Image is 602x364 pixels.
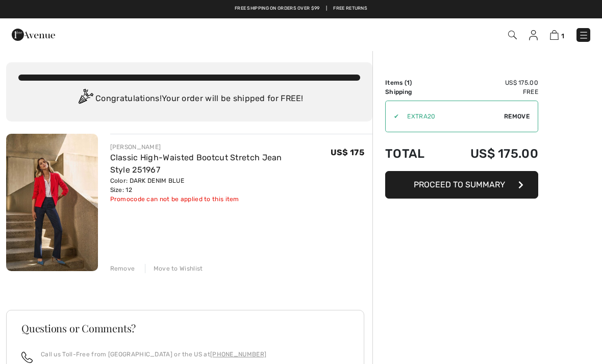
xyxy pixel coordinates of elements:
[441,87,538,96] td: Free
[75,89,95,109] img: Congratulation2.svg
[561,32,564,40] span: 1
[407,79,410,86] span: 1
[326,5,327,12] span: |
[21,352,33,363] img: call
[504,112,530,121] span: Remove
[441,78,538,87] td: US$ 175.00
[210,351,266,358] a: [PHONE_NUMBER]
[21,323,349,333] h3: Questions or Comments?
[110,264,135,273] div: Remove
[399,101,504,132] input: Promo code
[110,195,331,204] div: Promocode can not be applied to this item
[550,30,559,40] img: Shopping Bag
[579,30,589,40] img: Menu
[550,29,564,41] a: 1
[508,31,517,39] img: Search
[18,89,360,109] div: Congratulations! Your order will be shipped for FREE!
[41,350,266,359] p: Call us Toll-Free from [GEOGRAPHIC_DATA] or the US at
[441,136,538,171] td: US$ 175.00
[110,176,331,195] div: Color: DARK DENIM BLUE Size: 12
[110,153,282,175] a: Classic High-Waisted Bootcut Stretch Jean Style 251967
[145,264,203,273] div: Move to Wishlist
[385,136,441,171] td: Total
[414,180,505,189] span: Proceed to Summary
[12,29,55,39] a: 1ère Avenue
[529,30,538,40] img: My Info
[385,87,441,96] td: Shipping
[12,25,55,45] img: 1ère Avenue
[331,148,364,157] span: US$ 175
[333,5,367,12] a: Free Returns
[385,171,538,199] button: Proceed to Summary
[235,5,320,12] a: Free shipping on orders over $99
[385,78,441,87] td: Items ( )
[110,142,331,152] div: [PERSON_NAME]
[386,112,399,121] div: ✔
[6,134,98,271] img: Classic High-Waisted Bootcut Stretch Jean Style 251967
